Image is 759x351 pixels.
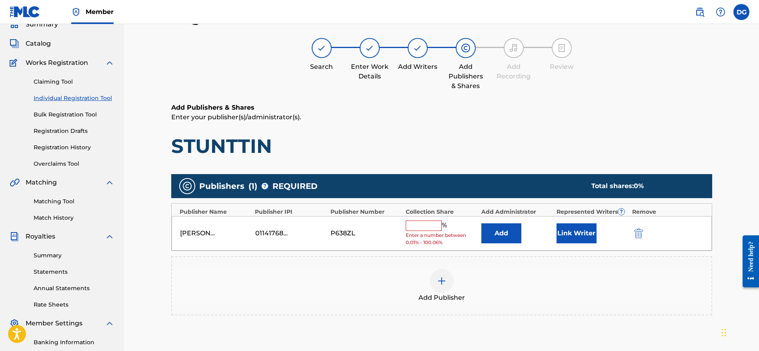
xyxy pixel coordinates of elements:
[719,313,759,351] iframe: Chat Widget
[26,20,58,29] span: Summary
[692,4,708,20] a: Public Search
[406,232,477,246] span: Enter a number between 0.01% - 100.06%
[494,62,534,81] div: Add Recording
[105,58,114,68] img: expand
[437,276,447,286] img: add
[634,229,643,238] img: 12a2ab48e56ec057fbd8.svg
[10,178,20,187] img: Matching
[542,62,582,72] div: Review
[34,251,114,260] a: Summary
[350,62,390,81] div: Enter Work Details
[461,43,471,53] img: step indicator icon for Add Publishers & Shares
[737,229,759,293] iframe: Resource Center
[34,268,114,276] a: Statements
[34,197,114,206] a: Matching Tool
[406,208,477,216] div: Collection Share
[171,103,712,112] h6: Add Publishers & Shares
[34,94,114,102] a: Individual Registration Tool
[255,208,326,216] div: Publisher IPI
[330,208,402,216] div: Publisher Number
[26,178,57,187] span: Matching
[182,181,192,191] img: publishers
[721,321,726,345] div: Drag
[398,62,438,72] div: Add Writers
[171,134,712,158] h1: STUNTTIN
[557,223,597,243] button: Link Writer
[171,112,712,122] p: Enter your publisher(s)/administrator(s).
[272,180,318,192] span: REQUIRED
[105,178,114,187] img: expand
[34,301,114,309] a: Rate Sheets
[557,208,628,216] div: Represented Writers
[10,20,58,29] a: SummarySummary
[733,4,749,20] div: User Menu
[10,39,51,48] a: CatalogCatalog
[34,78,114,86] a: Claiming Tool
[618,209,625,215] span: ?
[105,319,114,328] img: expand
[26,319,82,328] span: Member Settings
[419,293,465,303] span: Add Publisher
[716,7,725,17] img: help
[248,180,257,192] span: ( 1 )
[10,232,19,241] img: Royalties
[34,110,114,119] a: Bulk Registration Tool
[591,181,696,191] div: Total shares:
[557,43,567,53] img: step indicator icon for Review
[634,182,644,190] span: 0 %
[86,7,114,16] span: Member
[317,43,326,53] img: step indicator icon for Search
[199,180,244,192] span: Publishers
[481,223,521,243] button: Add
[365,43,374,53] img: step indicator icon for Enter Work Details
[632,208,704,216] div: Remove
[10,319,19,328] img: Member Settings
[695,7,705,17] img: search
[26,58,88,68] span: Works Registration
[34,214,114,222] a: Match History
[10,58,20,68] img: Works Registration
[34,284,114,293] a: Annual Statements
[34,127,114,135] a: Registration Drafts
[509,43,519,53] img: step indicator icon for Add Recording
[481,208,553,216] div: Add Administrator
[180,208,251,216] div: Publisher Name
[10,20,19,29] img: Summary
[442,221,449,231] span: %
[302,62,342,72] div: Search
[34,160,114,168] a: Overclaims Tool
[413,43,423,53] img: step indicator icon for Add Writers
[10,6,40,18] img: MLC Logo
[713,4,729,20] div: Help
[105,232,114,241] img: expand
[10,39,19,48] img: Catalog
[34,143,114,152] a: Registration History
[446,62,486,91] div: Add Publishers & Shares
[71,7,81,17] img: Top Rightsholder
[26,232,55,241] span: Royalties
[26,39,51,48] span: Catalog
[262,183,268,189] span: ?
[34,338,114,347] a: Banking Information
